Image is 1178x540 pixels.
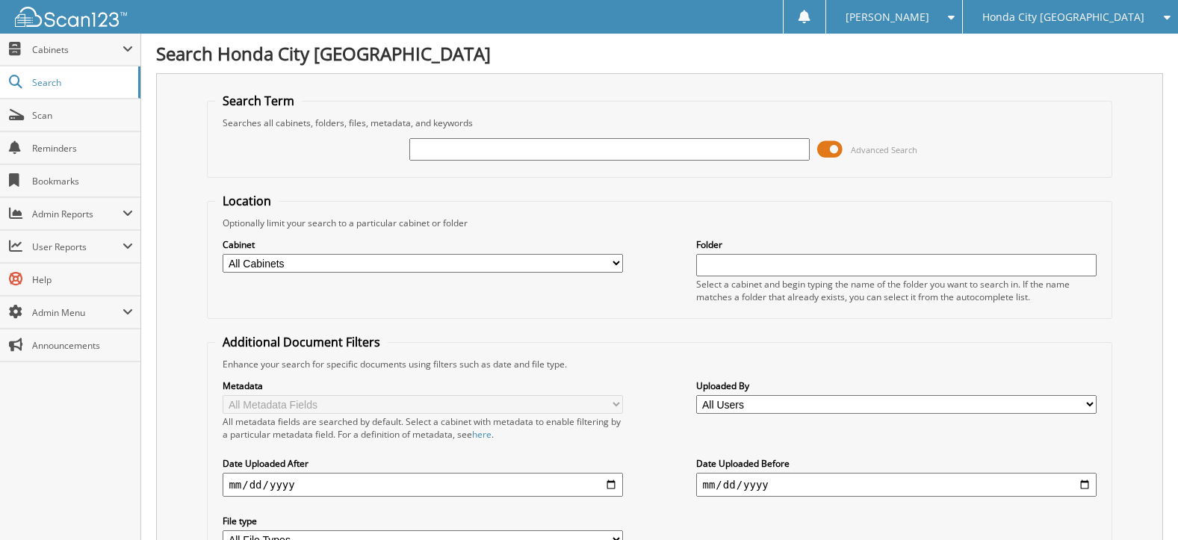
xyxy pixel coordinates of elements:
div: Select a cabinet and begin typing the name of the folder you want to search in. If the name match... [696,278,1096,303]
span: Announcements [32,339,133,352]
label: Folder [696,238,1096,251]
span: Search [32,76,131,89]
span: Admin Menu [32,306,123,319]
legend: Location [215,193,279,209]
span: Admin Reports [32,208,123,220]
span: Bookmarks [32,175,133,187]
span: Cabinets [32,43,123,56]
label: Date Uploaded After [223,457,622,470]
span: Honda City [GEOGRAPHIC_DATA] [982,13,1144,22]
a: here [472,428,492,441]
div: Enhance your search for specific documents using filters such as date and file type. [215,358,1103,370]
div: Optionally limit your search to a particular cabinet or folder [215,217,1103,229]
label: Cabinet [223,238,622,251]
span: Scan [32,109,133,122]
span: Advanced Search [851,144,917,155]
span: User Reports [32,240,123,253]
legend: Additional Document Filters [215,334,388,350]
span: [PERSON_NAME] [846,13,929,22]
span: Reminders [32,142,133,155]
h1: Search Honda City [GEOGRAPHIC_DATA] [156,41,1163,66]
div: Searches all cabinets, folders, files, metadata, and keywords [215,117,1103,129]
input: end [696,473,1096,497]
legend: Search Term [215,93,302,109]
label: Metadata [223,379,622,392]
img: scan123-logo-white.svg [15,7,127,27]
span: Help [32,273,133,286]
input: start [223,473,622,497]
label: File type [223,515,622,527]
label: Date Uploaded Before [696,457,1096,470]
div: All metadata fields are searched by default. Select a cabinet with metadata to enable filtering b... [223,415,622,441]
label: Uploaded By [696,379,1096,392]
